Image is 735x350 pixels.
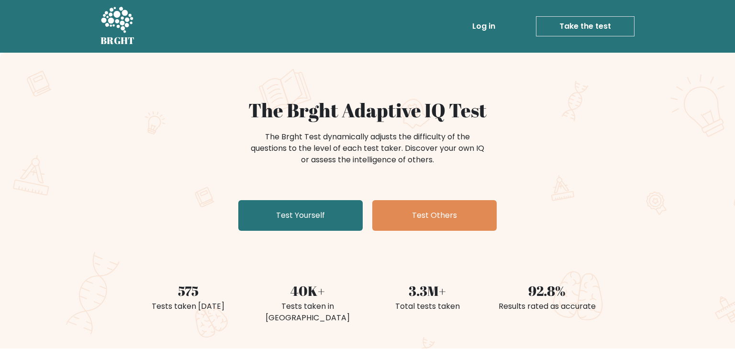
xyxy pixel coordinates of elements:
[100,4,135,49] a: BRGHT
[372,200,497,231] a: Test Others
[493,281,601,301] div: 92.8%
[134,281,242,301] div: 575
[254,281,362,301] div: 40K+
[134,301,242,312] div: Tests taken [DATE]
[373,301,481,312] div: Total tests taken
[468,17,499,36] a: Log in
[100,35,135,46] h5: BRGHT
[254,301,362,324] div: Tests taken in [GEOGRAPHIC_DATA]
[493,301,601,312] div: Results rated as accurate
[536,16,635,36] a: Take the test
[248,131,487,166] div: The Brght Test dynamically adjusts the difficulty of the questions to the level of each test take...
[238,200,363,231] a: Test Yourself
[134,99,601,122] h1: The Brght Adaptive IQ Test
[373,281,481,301] div: 3.3M+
